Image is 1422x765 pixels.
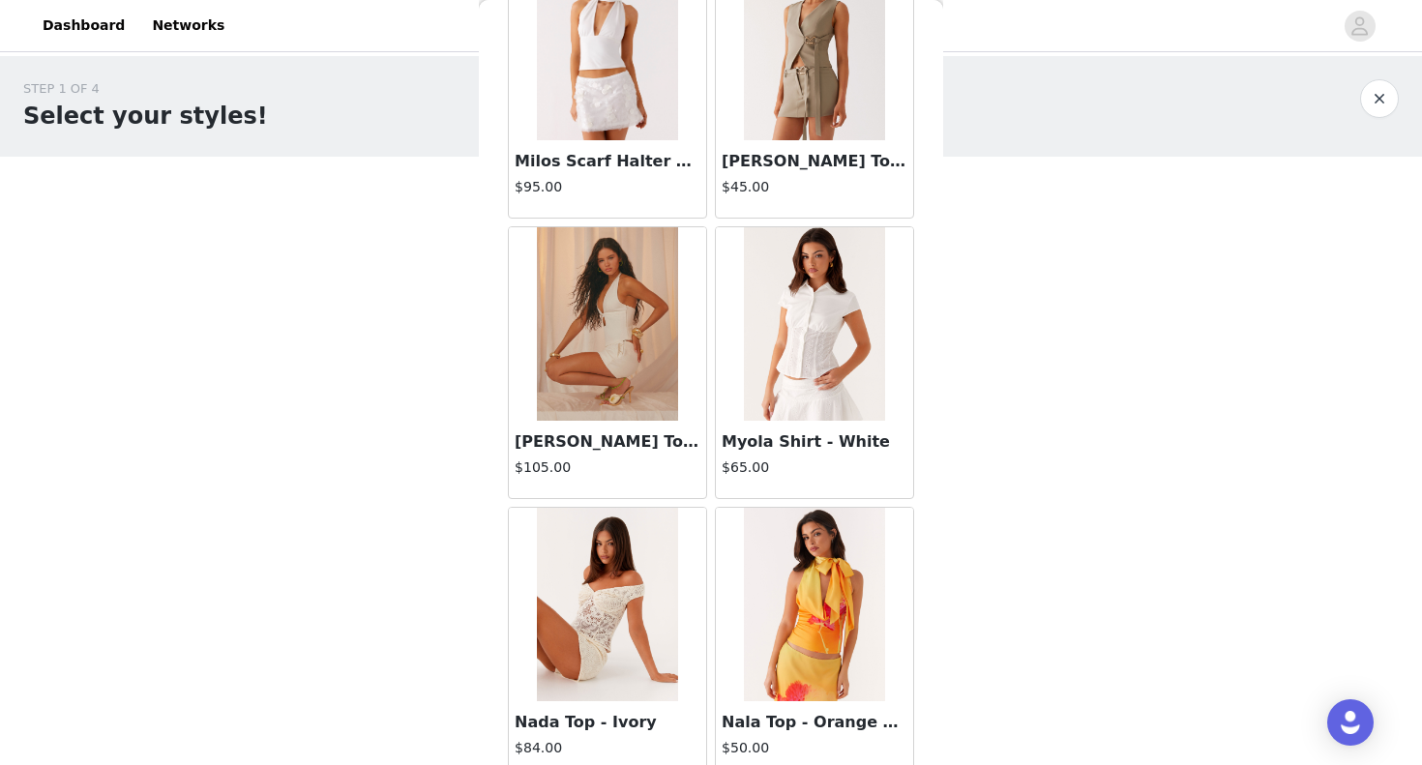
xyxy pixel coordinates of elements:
[537,508,677,701] img: Nada Top - Ivory
[515,177,700,197] h4: $95.00
[515,457,700,478] h4: $105.00
[515,430,700,454] h3: [PERSON_NAME] Top - Cream
[722,150,907,173] h3: [PERSON_NAME] Top - Khaki
[23,99,268,133] h1: Select your styles!
[1350,11,1369,42] div: avatar
[722,738,907,758] h4: $50.00
[722,711,907,734] h3: Nala Top - Orange Floral
[31,4,136,47] a: Dashboard
[140,4,236,47] a: Networks
[744,227,884,421] img: Myola Shirt - White
[537,227,677,421] img: Mirna Halter Top - Cream
[515,711,700,734] h3: Nada Top - Ivory
[744,508,884,701] img: Nala Top - Orange Floral
[23,79,268,99] div: STEP 1 OF 4
[722,457,907,478] h4: $65.00
[722,430,907,454] h3: Myola Shirt - White
[515,150,700,173] h3: Milos Scarf Halter Neck Top - White
[1327,699,1374,746] div: Open Intercom Messenger
[515,738,700,758] h4: $84.00
[722,177,907,197] h4: $45.00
